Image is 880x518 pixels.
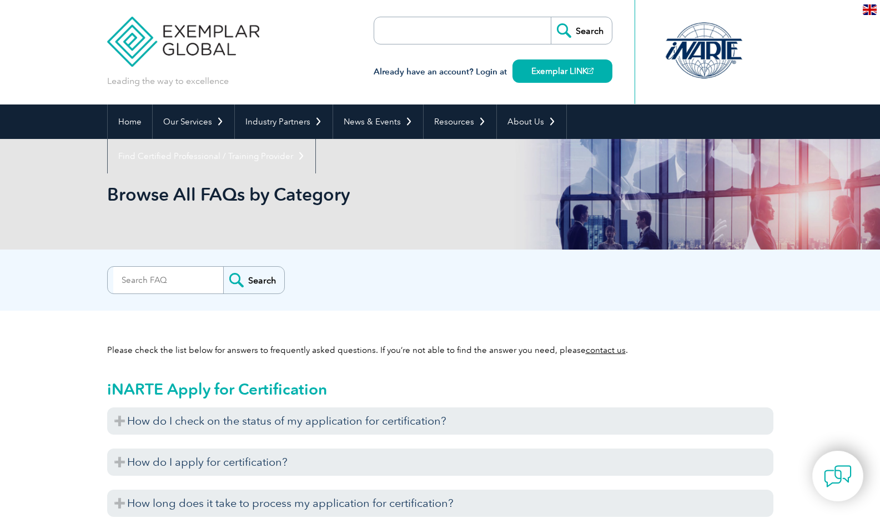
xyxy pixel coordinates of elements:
a: Our Services [153,104,234,139]
h3: How do I apply for certification? [107,449,773,476]
a: Resources [424,104,496,139]
h3: How do I check on the status of my application for certification? [107,407,773,435]
img: open_square.png [587,68,594,74]
a: Home [108,104,152,139]
input: Search FAQ [113,267,223,293]
img: contact-chat.png [824,462,852,490]
p: Leading the way to excellence [107,75,229,87]
a: Exemplar LINK [512,59,612,83]
h3: Already have an account? Login at [374,65,612,79]
h2: iNARTE Apply for Certification [107,380,773,398]
input: Search [551,17,612,44]
a: News & Events [333,104,423,139]
h1: Browse All FAQs by Category [107,183,534,205]
img: en [863,4,877,15]
a: Industry Partners [235,104,333,139]
h3: How long does it take to process my application for certification? [107,490,773,517]
a: About Us [497,104,566,139]
a: contact us [586,345,626,355]
a: Find Certified Professional / Training Provider [108,139,315,173]
p: Please check the list below for answers to frequently asked questions. If you’re not able to find... [107,344,773,356]
input: Search [223,267,284,293]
